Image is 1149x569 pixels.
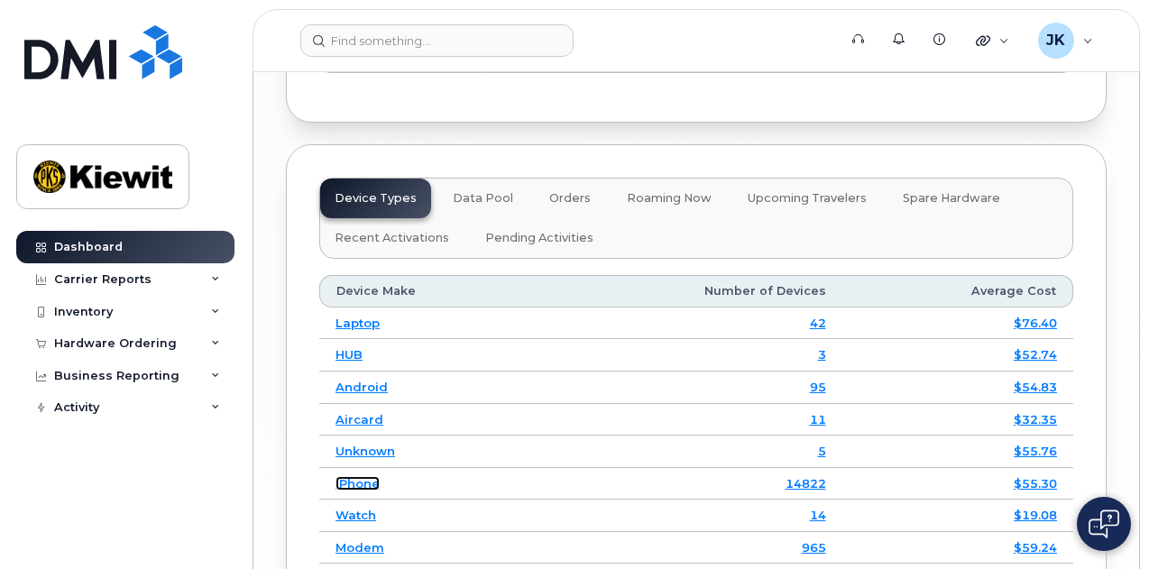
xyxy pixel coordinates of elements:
div: Jamie Krussel [1025,23,1106,59]
a: 14822 [786,476,826,491]
a: $59.24 [1014,540,1057,555]
a: Modem [336,540,384,555]
a: Watch [336,508,376,522]
input: Find something... [300,24,574,57]
a: 5 [818,444,826,458]
span: Recent Activations [335,231,449,245]
div: Quicklinks [963,23,1022,59]
a: $55.76 [1014,444,1057,458]
a: iPhone [336,476,380,491]
a: 11 [810,412,826,427]
th: Number of Devices [540,275,842,307]
a: $55.30 [1014,476,1057,491]
span: JK [1046,30,1065,51]
a: 3 [818,347,826,362]
a: 42 [810,316,826,330]
span: Roaming Now [627,191,712,206]
a: $19.08 [1014,508,1057,522]
th: Device Make [319,275,540,307]
a: $32.35 [1014,412,1057,427]
span: Data Pool [453,191,513,206]
a: Aircard [336,412,383,427]
a: 95 [810,380,826,394]
span: Upcoming Travelers [748,191,867,206]
a: 14 [810,508,826,522]
th: Average Cost [842,275,1074,307]
span: Pending Activities [485,231,593,245]
span: Orders [549,191,591,206]
a: $52.74 [1014,347,1057,362]
a: $54.83 [1014,380,1057,394]
a: 965 [802,540,826,555]
a: HUB [336,347,363,362]
img: Open chat [1089,509,1119,538]
a: Laptop [336,316,380,330]
a: Unknown [336,444,395,458]
a: $76.40 [1014,316,1057,330]
span: Spare Hardware [903,191,1000,206]
a: Android [336,380,388,394]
